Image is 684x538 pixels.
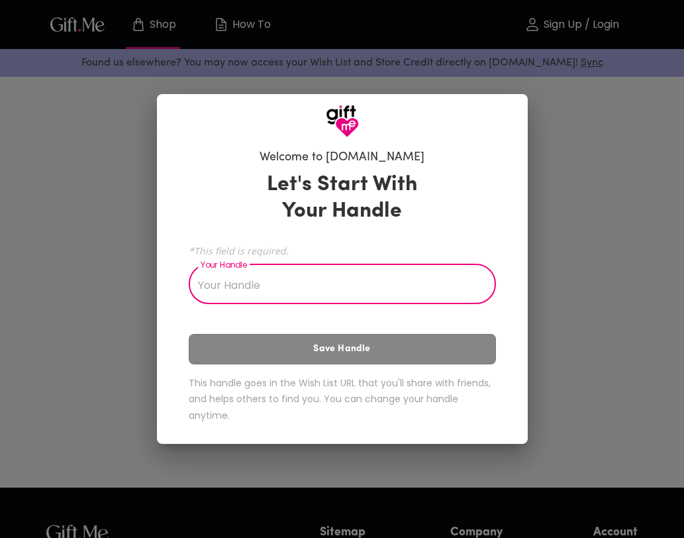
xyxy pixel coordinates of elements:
h6: This handle goes in the Wish List URL that you'll share with friends, and helps others to find yo... [189,375,496,424]
input: Your Handle [189,267,481,304]
span: *This field is required. [189,244,496,257]
h6: Welcome to [DOMAIN_NAME] [260,150,424,166]
h3: Let's Start With Your Handle [250,172,434,225]
img: GiftMe Logo [326,105,359,138]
